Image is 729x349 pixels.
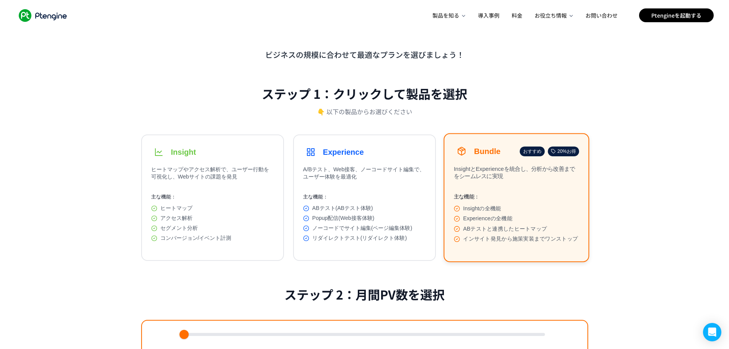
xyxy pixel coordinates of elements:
[262,85,467,102] h2: ステップ 1：クリックして製品を選択
[151,193,274,200] p: 主な機能：
[478,11,499,19] span: 導入事例
[585,11,618,19] span: お問い合わせ
[312,225,412,232] span: ノーコードでサイト編集(ページ編集体験)
[160,215,192,222] span: アクセス解析
[284,285,445,303] h2: ステップ 2：月間PV数を選択
[444,133,589,262] button: Bundleおすすめ20%お得InsightとExperienceを統合し、分析から改善までをシームレスに実現主な機能：Insightの全機能Experienceの全機能ABテストと連携したヒー...
[303,166,426,184] p: A/Bテスト、Web接客、ノーコードサイト編集で、ユーザー体験を最適化
[141,49,588,60] p: ビジネスの規模に合わせて最適なプランを選びましょう！
[463,205,501,212] span: Insightの全機能
[323,148,364,157] h3: Experience
[474,147,501,156] h3: Bundle
[432,11,460,19] span: 製品を知る
[454,165,579,184] p: InsightとExperienceを統合し、分析から改善までをシームレスに実現
[535,11,568,19] span: お役立ち情報
[171,148,196,157] h3: Insight
[312,205,373,212] span: ABテスト(ABテスト体験)
[160,235,232,242] span: コンバージョン/イベント計測
[160,225,198,232] span: セグメント分析
[703,323,721,341] div: Open Intercom Messenger
[463,215,512,222] span: Experienceの全機能
[303,193,426,200] p: 主な機能：
[463,225,547,232] span: ABテストと連携したヒートマップ
[312,235,407,242] span: リダイレクトテスト(リダイレクト体験)
[141,134,284,261] button: Insightヒートマップやアクセス解析で、ユーザー行動を可視化し、Webサイトの課題を発見主な機能：ヒートマップアクセス解析セグメント分析コンバージョン/イベント計測
[312,215,374,222] span: Popup配信(Web接客体験)
[548,146,579,156] div: 20%お得
[512,11,522,19] span: 料金
[454,193,579,200] p: 主な機能：
[520,146,545,156] div: おすすめ
[463,236,578,242] span: インサイト発見から施策実装までワンストップ
[317,107,412,116] p: 👇 以下の製品からお選びください
[293,134,436,261] button: ExperienceA/Bテスト、Web接客、ノーコードサイト編集で、ユーザー体験を最適化主な機能：ABテスト(ABテスト体験)Popup配信(Web接客体験)ノーコードでサイト編集(ページ編集...
[151,166,274,184] p: ヒートマップやアクセス解析で、ユーザー行動を可視化し、Webサイトの課題を発見
[160,205,192,212] span: ヒートマップ
[639,8,714,22] a: Ptengineを起動する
